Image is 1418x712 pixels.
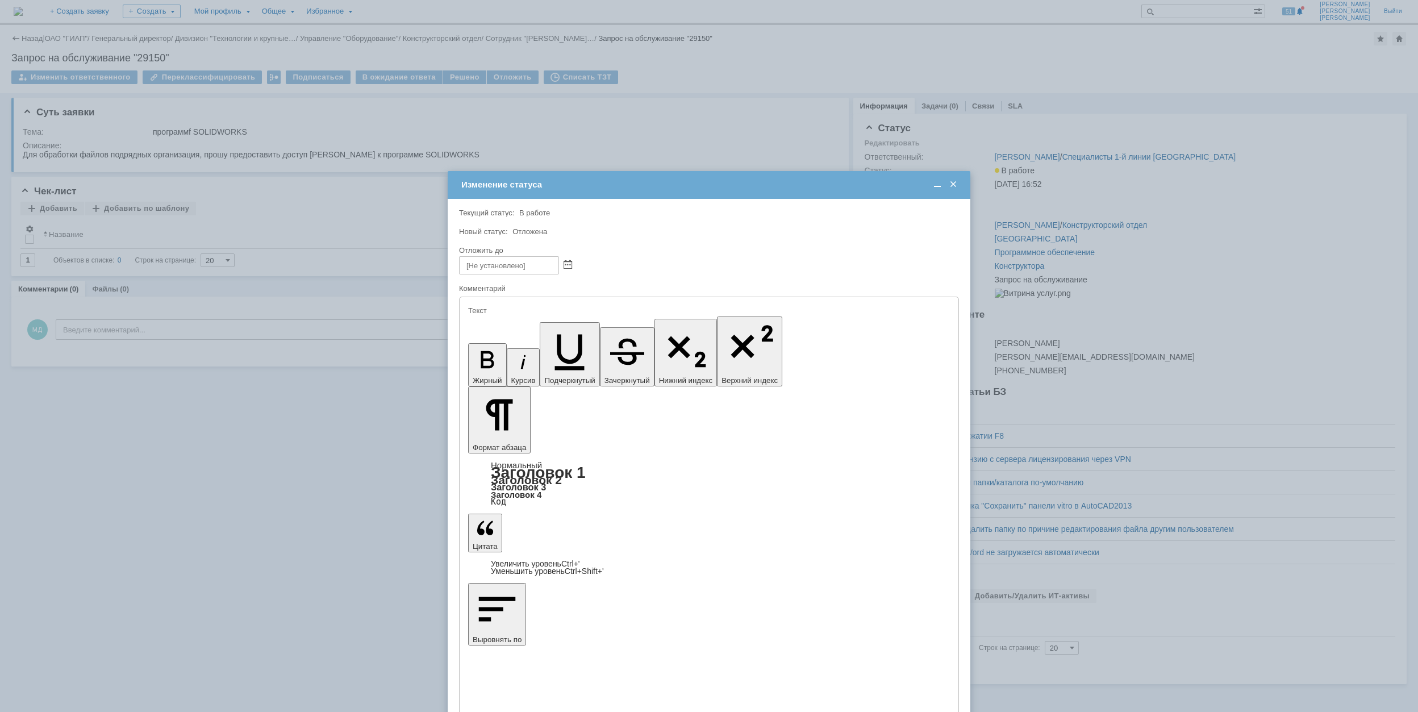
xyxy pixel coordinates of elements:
[459,209,514,217] label: Текущий статус:
[468,560,950,575] div: Цитата
[565,567,604,576] span: Ctrl+Shift+'
[491,490,541,499] a: Заголовок 4
[473,542,498,551] span: Цитата
[491,464,586,481] a: Заголовок 1
[721,376,778,385] span: Верхний индекс
[473,635,522,644] span: Выровнять по
[717,317,782,386] button: Верхний индекс
[468,343,507,386] button: Жирный
[511,376,536,385] span: Курсив
[468,461,950,506] div: Формат абзаца
[512,227,547,236] span: Отложена
[468,307,948,314] div: Текст
[600,327,654,386] button: Зачеркнутый
[459,247,957,254] div: Отложить до
[507,348,540,386] button: Курсив
[491,559,580,568] a: Increase
[491,460,542,470] a: Нормальный
[654,319,718,386] button: Нижний индекс
[468,514,502,552] button: Цитата
[561,559,580,568] span: Ctrl+'
[473,443,526,452] span: Формат абзаца
[604,376,650,385] span: Зачеркнутый
[461,180,959,190] div: Изменение статуса
[932,180,943,190] span: Свернуть (Ctrl + M)
[491,473,562,486] a: Заголовок 2
[544,376,595,385] span: Подчеркнутый
[491,567,604,576] a: Decrease
[491,497,506,507] a: Код
[459,256,559,274] input: [Не установлено]
[459,284,957,294] div: Комментарий
[473,376,502,385] span: Жирный
[459,227,508,236] label: Новый статус:
[540,322,599,386] button: Подчеркнутый
[468,583,526,646] button: Выровнять по
[659,376,713,385] span: Нижний индекс
[491,482,546,492] a: Заголовок 3
[519,209,550,217] span: В работе
[948,180,959,190] span: Закрыть
[468,386,531,453] button: Формат абзаца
